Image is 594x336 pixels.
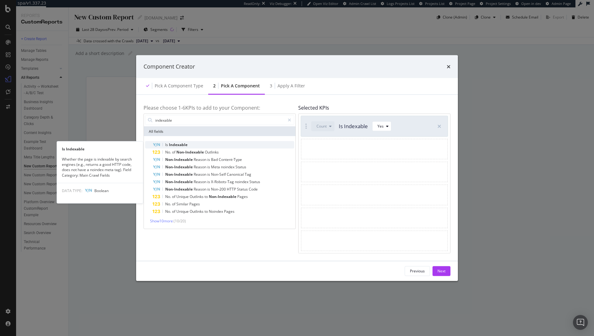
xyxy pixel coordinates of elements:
[94,188,109,193] span: Boolean
[316,124,327,128] div: Count
[176,209,190,214] span: Unique
[172,194,176,199] span: of
[211,164,221,170] span: Meta
[165,157,194,162] span: Non-Indexable
[209,209,224,214] span: Noindex
[219,157,242,162] span: Content-Type
[176,194,190,199] span: Unique
[57,157,143,178] div: Whether the page is indexable by search engines (e.g., returns a good HTTP code, does not have a ...
[207,157,211,162] span: is
[57,146,143,152] div: Is Indexable
[205,149,219,155] span: Outlinks
[207,164,211,170] span: is
[204,209,209,214] span: to
[165,209,172,214] span: No.
[165,179,194,184] span: Non-Indexable
[221,164,235,170] span: noindex
[144,126,295,136] div: All fields
[172,201,176,207] span: of
[249,179,260,184] span: Status
[150,218,173,224] span: Show 10 more
[144,105,296,111] h4: Please choose 1- 6 KPIs to add to your Component:
[194,172,207,177] span: Reason
[172,149,176,155] span: of
[176,149,205,155] span: Non-Indexable
[235,164,246,170] span: Status
[298,105,450,111] h4: Selected KPIs
[194,164,207,170] span: Reason
[227,187,237,192] span: HTTP
[211,179,235,184] span: X-Robots-Tag
[204,194,209,199] span: to
[211,157,219,162] span: Bad
[136,55,458,281] div: modal
[235,179,249,184] span: noindex
[249,187,258,192] span: Code
[165,172,194,177] span: Non-Indexable
[194,157,207,162] span: Reason
[165,149,172,155] span: No.
[339,123,368,130] span: Is Indexable
[165,194,172,199] span: No.
[172,209,176,214] span: of
[176,201,189,207] span: Similar
[270,82,272,89] div: 3
[194,187,207,192] span: Reason
[189,201,200,207] span: Pages
[207,187,211,192] span: is
[311,121,334,131] button: Count
[155,115,285,125] input: Search by field name
[169,142,187,147] span: Indexable
[447,63,450,71] div: times
[433,266,450,276] button: Next
[377,124,384,128] div: Yes
[224,209,235,214] span: Pages
[372,121,391,131] button: Yes
[410,268,425,274] div: Previous
[237,187,249,192] span: Status
[190,194,204,199] span: Outlinks
[209,194,237,199] span: Non-Indexable
[144,63,195,71] div: Component Creator
[237,194,248,199] span: Pages
[245,172,251,177] span: Tag
[207,179,211,184] span: is
[165,201,172,207] span: No.
[194,179,207,184] span: Reason
[190,209,204,214] span: Outlinks
[165,142,169,147] span: Is
[165,164,194,170] span: Non-Indexable
[62,188,82,193] span: DATA TYPE:
[405,266,430,276] button: Previous
[211,172,227,177] span: Non-Self
[211,187,227,192] span: Non-200
[221,82,260,89] div: Pick a Component
[227,172,245,177] span: Canonical
[165,187,194,192] span: Non-Indexable
[278,82,305,89] div: Apply a Filter
[213,82,216,89] div: 2
[155,82,203,89] div: Pick a Component type
[437,268,445,274] div: Next
[573,315,588,330] div: Open Intercom Messenger
[207,172,211,177] span: is
[174,218,186,224] span: ( 10 / 20 )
